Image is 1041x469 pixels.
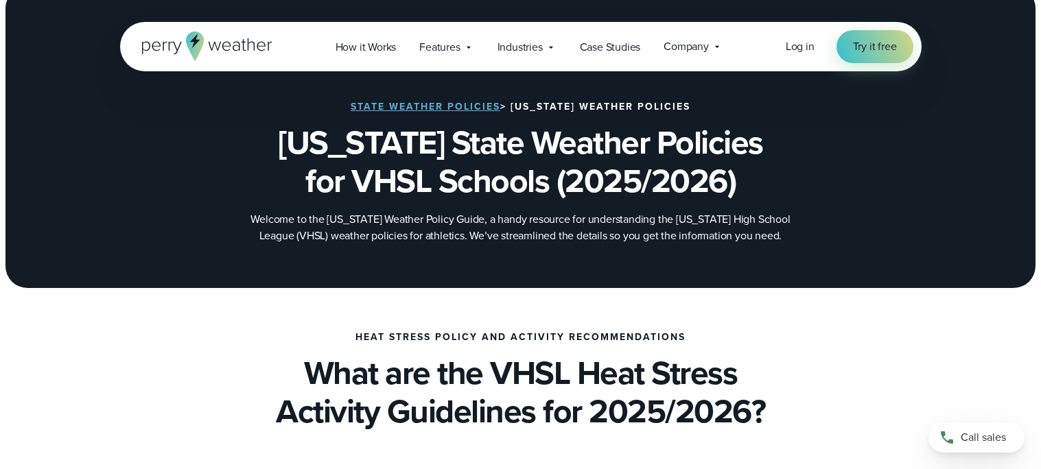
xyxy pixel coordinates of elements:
[351,101,690,112] h2: > [US_STATE] Weather Policies
[853,38,897,55] span: Try it free
[961,429,1006,446] span: Call sales
[568,33,653,61] a: Case Studies
[786,38,815,55] a: Log in
[351,99,500,114] a: State Weather Policies
[336,39,397,56] span: How it Works
[498,39,543,56] span: Industries
[246,211,795,244] p: Welcome to the [US_STATE] Weather Policy Guide, a handy resource for understanding the [US_STATE]...
[786,38,815,54] span: Log in
[664,38,709,55] span: Company
[189,123,853,200] h1: [US_STATE] State Weather Policies for VHSL Schools (2025/2026)
[419,39,460,56] span: Features
[324,33,408,61] a: How it Works
[928,422,1025,453] a: Call sales
[120,354,922,431] h2: What are the VHSL Heat Stress Activity Guidelines for 2025/2026?
[355,332,686,343] h5: Heat Stress Policy and Activity Recommendations
[837,30,913,63] a: Try it free
[580,39,641,56] span: Case Studies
